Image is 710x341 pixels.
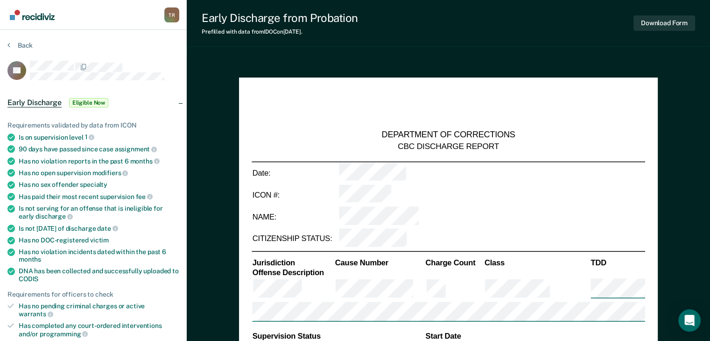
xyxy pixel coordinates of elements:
[202,11,358,25] div: Early Discharge from Probation
[425,331,645,341] th: Start Date
[19,224,179,233] div: Is not [DATE] of discharge
[97,225,118,232] span: date
[19,192,179,201] div: Has paid their most recent supervision
[382,130,515,141] div: DEPARTMENT OF CORRECTIONS
[633,15,695,31] button: Download Form
[252,331,425,341] th: Supervision Status
[164,7,179,22] button: Profile dropdown button
[19,310,53,318] span: warrants
[19,145,179,153] div: 90 days have passed since case
[252,257,334,268] th: Jurisdiction
[398,141,499,151] div: CBC DISCHARGE REPORT
[92,169,128,177] span: modifiers
[164,7,179,22] div: T R
[19,205,179,220] div: Is not serving for an offense that is ineligible for early
[19,256,41,263] span: months
[40,330,88,338] span: programming
[19,275,38,283] span: CODIS
[115,145,157,153] span: assignment
[19,157,179,165] div: Has no violation reports in the past 6
[10,10,55,20] img: Recidiviz
[252,268,334,278] th: Offense Description
[19,302,179,318] div: Has no pending criminal charges or active
[252,184,338,206] td: ICON #:
[80,181,107,188] span: specialty
[7,121,179,129] div: Requirements validated by data from ICON
[19,248,179,264] div: Has no violation incidents dated within the past 6
[90,236,109,244] span: victim
[334,257,425,268] th: Cause Number
[252,206,338,228] td: NAME:
[19,267,179,283] div: DNA has been collected and successfully uploaded to
[7,41,33,50] button: Back
[590,257,645,268] th: TDD
[19,133,179,142] div: Is on supervision level
[85,133,95,141] span: 1
[425,257,484,268] th: Charge Count
[252,162,338,184] td: Date:
[35,213,73,220] span: discharge
[69,98,109,107] span: Eligible Now
[19,236,179,244] div: Has no DOC-registered
[484,257,590,268] th: Class
[130,157,160,165] span: months
[19,322,179,338] div: Has completed any court-ordered interventions and/or
[19,181,179,189] div: Has no sex offender
[202,28,358,35] div: Prefilled with data from IDOC on [DATE] .
[7,291,179,298] div: Requirements for officers to check
[136,193,153,200] span: fee
[252,228,338,250] td: CITIZENSHIP STATUS:
[19,169,179,177] div: Has no open supervision
[7,98,62,107] span: Early Discharge
[678,309,701,332] div: Open Intercom Messenger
